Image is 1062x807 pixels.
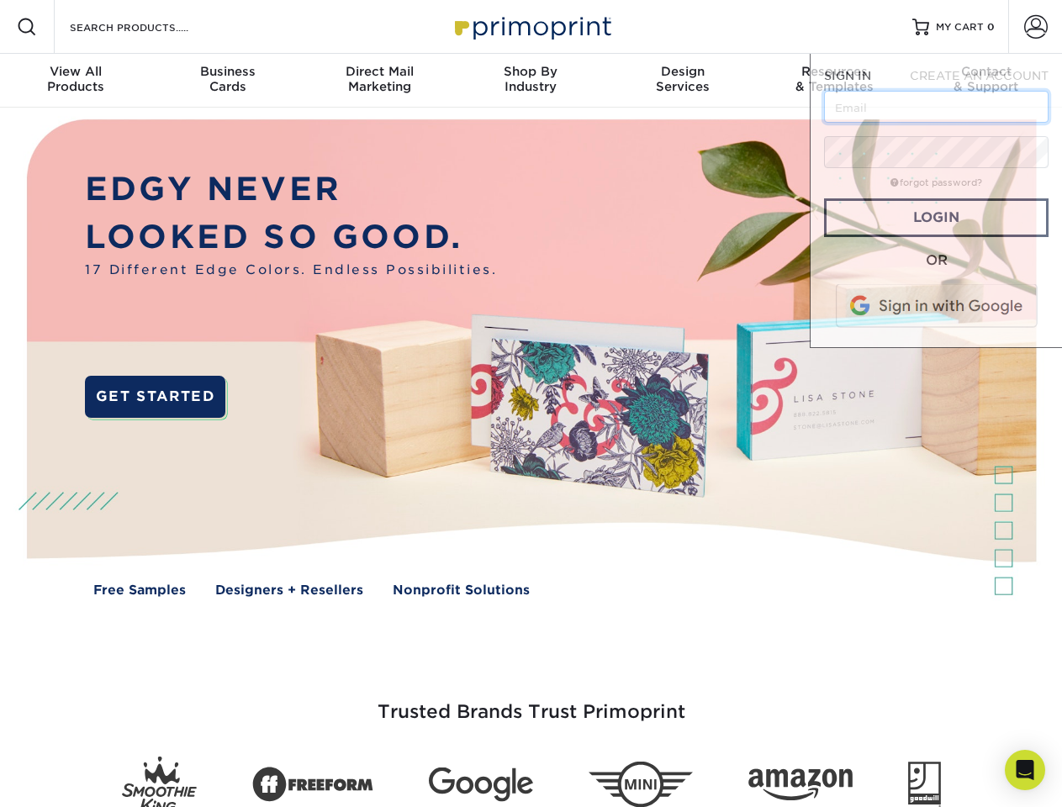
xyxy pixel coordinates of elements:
[85,166,497,214] p: EDGY NEVER
[85,261,497,280] span: 17 Different Edge Colors. Endless Possibilities.
[455,64,606,79] span: Shop By
[85,376,225,418] a: GET STARTED
[93,581,186,600] a: Free Samples
[758,54,910,108] a: Resources& Templates
[607,64,758,94] div: Services
[1005,750,1045,790] div: Open Intercom Messenger
[910,69,1049,82] span: CREATE AN ACCOUNT
[455,64,606,94] div: Industry
[824,198,1049,237] a: Login
[455,54,606,108] a: Shop ByIndustry
[824,91,1049,123] input: Email
[758,64,910,79] span: Resources
[748,769,853,801] img: Amazon
[68,17,232,37] input: SEARCH PRODUCTS.....
[304,64,455,94] div: Marketing
[987,21,995,33] span: 0
[151,64,303,94] div: Cards
[908,762,941,807] img: Goodwill
[215,581,363,600] a: Designers + Resellers
[151,54,303,108] a: BusinessCards
[824,69,871,82] span: SIGN IN
[607,64,758,79] span: Design
[429,767,533,802] img: Google
[447,8,616,45] img: Primoprint
[304,54,455,108] a: Direct MailMarketing
[393,581,530,600] a: Nonprofit Solutions
[936,20,984,34] span: MY CART
[824,251,1049,271] div: OR
[151,64,303,79] span: Business
[304,64,455,79] span: Direct Mail
[890,177,982,188] a: forgot password?
[607,54,758,108] a: DesignServices
[85,214,497,261] p: LOOKED SO GOOD.
[758,64,910,94] div: & Templates
[40,661,1023,743] h3: Trusted Brands Trust Primoprint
